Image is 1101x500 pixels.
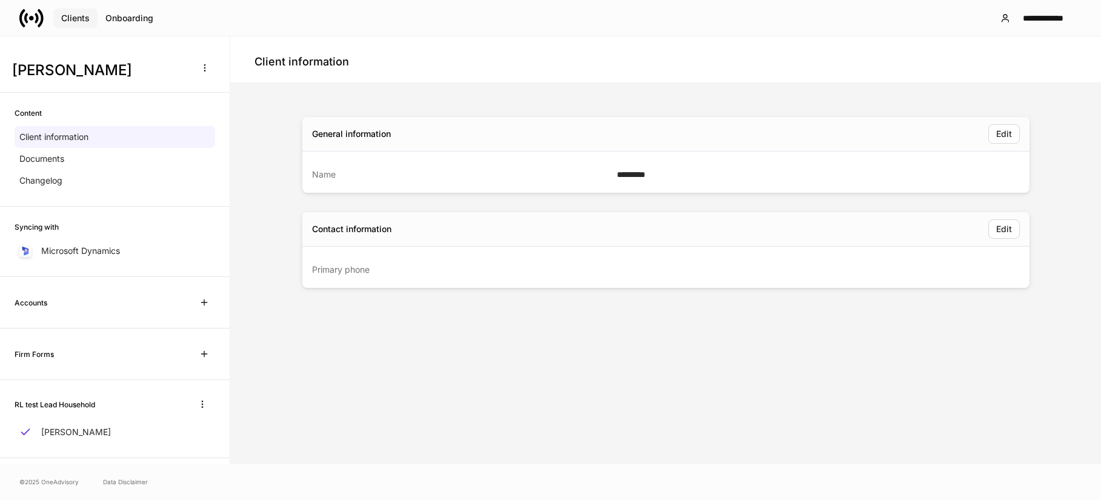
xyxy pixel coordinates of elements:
[988,124,1020,144] button: Edit
[312,128,391,140] div: General information
[19,153,64,165] p: Documents
[19,175,62,187] p: Changelog
[15,399,95,410] h6: RL test Lead Household
[312,223,391,235] div: Contact information
[98,8,161,28] button: Onboarding
[53,8,98,28] button: Clients
[988,219,1020,239] button: Edit
[103,477,148,487] a: Data Disclaimer
[312,264,649,276] div: Primary phone
[15,148,215,170] a: Documents
[15,107,42,119] h6: Content
[312,168,610,181] div: Name
[19,131,88,143] p: Client information
[41,426,111,438] p: [PERSON_NAME]
[996,225,1012,233] div: Edit
[254,55,349,69] h4: Client information
[15,170,215,192] a: Changelog
[15,421,215,443] a: [PERSON_NAME]
[19,477,79,487] span: © 2025 OneAdvisory
[996,130,1012,138] div: Edit
[15,240,215,262] a: Microsoft Dynamics
[21,246,30,256] img: sIOyOZvWb5kUEAwh5D03bPzsWHrUXBSdsWHDhg8Ma8+nBQBvlija69eFAv+snJUCyn8AqO+ElBnIpgMAAAAASUVORK5CYII=
[15,221,59,233] h6: Syncing with
[61,14,90,22] div: Clients
[15,297,47,308] h6: Accounts
[41,245,120,257] p: Microsoft Dynamics
[15,126,215,148] a: Client information
[15,348,54,360] h6: Firm Forms
[105,14,153,22] div: Onboarding
[12,61,187,80] h3: [PERSON_NAME]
